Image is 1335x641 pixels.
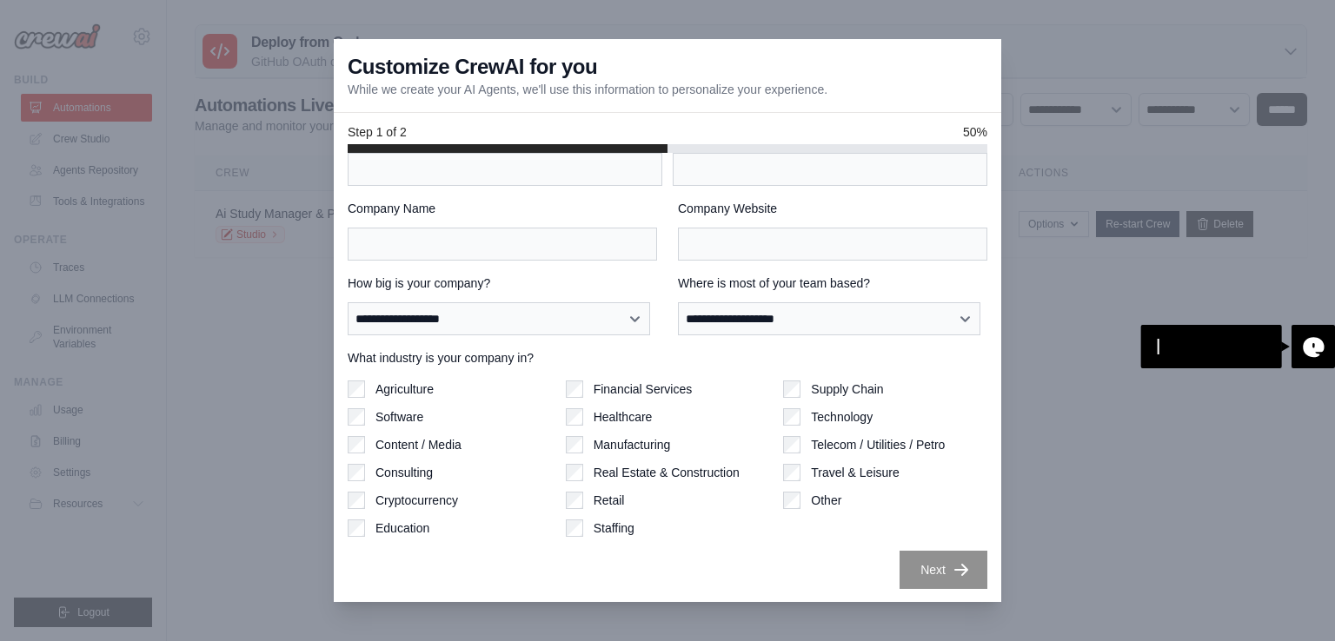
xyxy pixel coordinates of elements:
[375,492,458,509] label: Cryptocurrency
[678,200,987,217] label: Company Website
[594,492,625,509] label: Retail
[375,436,462,453] label: Content / Media
[811,436,945,453] label: Telecom / Utilities / Petro
[348,274,657,292] label: How big is your company?
[811,408,873,426] label: Technology
[348,349,987,367] label: What industry is your company in?
[348,53,597,81] h3: Customize CrewAI for you
[900,551,987,589] button: Next
[594,436,671,453] label: Manufacturing
[375,408,423,426] label: Software
[348,200,657,217] label: Company Name
[811,380,883,398] label: Supply Chain
[348,123,407,141] span: Step 1 of 2
[348,81,827,98] p: While we create your AI Agents, we'll use this information to personalize your experience.
[811,492,841,509] label: Other
[811,464,899,481] label: Travel & Leisure
[375,464,433,481] label: Consulting
[678,274,987,292] label: Where is most of your team based?
[375,380,434,398] label: Agriculture
[963,123,987,141] span: 50%
[594,380,693,398] label: Financial Services
[375,519,429,537] label: Education
[1248,558,1335,641] iframe: Chat Widget
[594,408,653,426] label: Healthcare
[594,519,634,537] label: Staffing
[594,464,740,481] label: Real Estate & Construction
